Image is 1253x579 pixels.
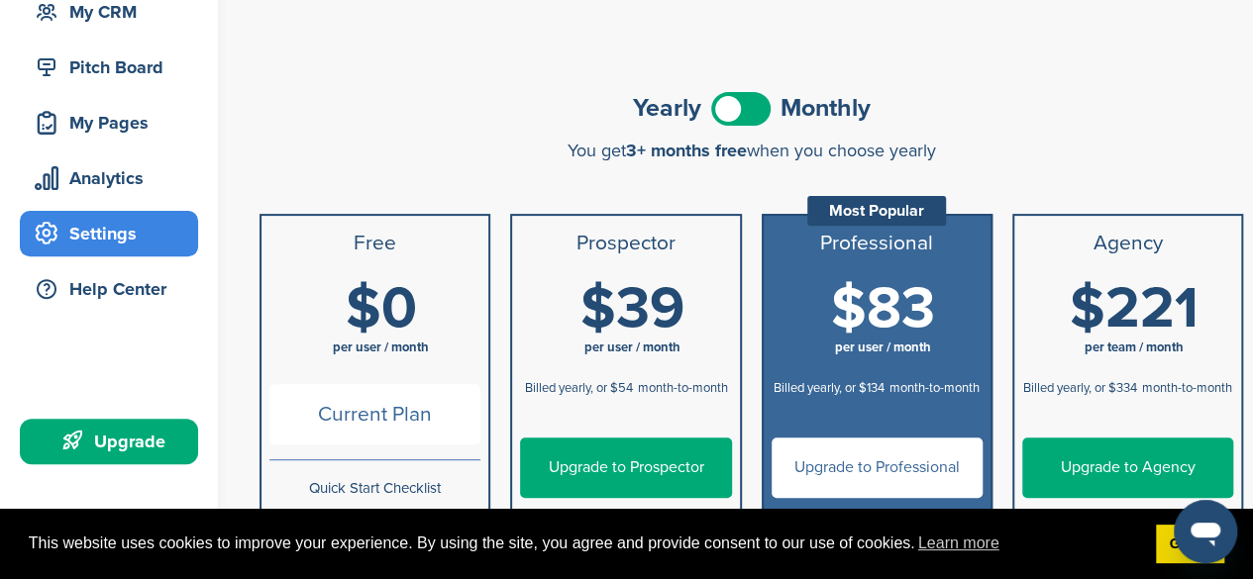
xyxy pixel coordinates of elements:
[1069,274,1198,343] span: $221
[1023,380,1137,396] span: Billed yearly, or $334
[20,211,198,256] a: Settings
[20,155,198,201] a: Analytics
[30,271,198,307] div: Help Center
[30,160,198,196] div: Analytics
[260,141,1243,160] div: You get when you choose yearly
[831,274,935,343] span: $83
[1084,339,1183,355] span: per team / month
[20,419,198,464] a: Upgrade
[269,384,480,444] span: Current Plan
[579,274,683,343] span: $39
[524,380,632,396] span: Billed yearly, or $54
[1022,232,1233,255] h3: Agency
[269,476,480,501] p: Quick Start Checklist
[774,380,885,396] span: Billed yearly, or $134
[520,232,731,255] h3: Prospector
[269,232,480,255] h3: Free
[29,529,1140,558] span: This website uses cookies to improve your experience. By using the site, you agree and provide co...
[1156,525,1224,564] a: dismiss cookie message
[1142,380,1232,396] span: month-to-month
[633,96,701,121] span: Yearly
[20,45,198,90] a: Pitch Board
[30,49,198,85] div: Pitch Board
[583,339,679,355] span: per user / month
[20,266,198,312] a: Help Center
[915,529,1002,558] a: learn more about cookies
[1174,500,1237,563] iframe: Button to launch messaging window
[807,196,946,226] div: Most Popular
[520,437,731,498] a: Upgrade to Prospector
[626,140,747,161] span: 3+ months free
[772,232,983,255] h3: Professional
[889,380,980,396] span: month-to-month
[20,100,198,145] a: My Pages
[1022,437,1233,498] a: Upgrade to Agency
[346,274,417,343] span: $0
[781,96,871,121] span: Monthly
[637,380,727,396] span: month-to-month
[30,424,198,459] div: Upgrade
[30,105,198,141] div: My Pages
[30,216,198,251] div: Settings
[835,339,931,355] span: per user / month
[772,437,983,498] a: Upgrade to Professional
[333,339,429,355] span: per user / month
